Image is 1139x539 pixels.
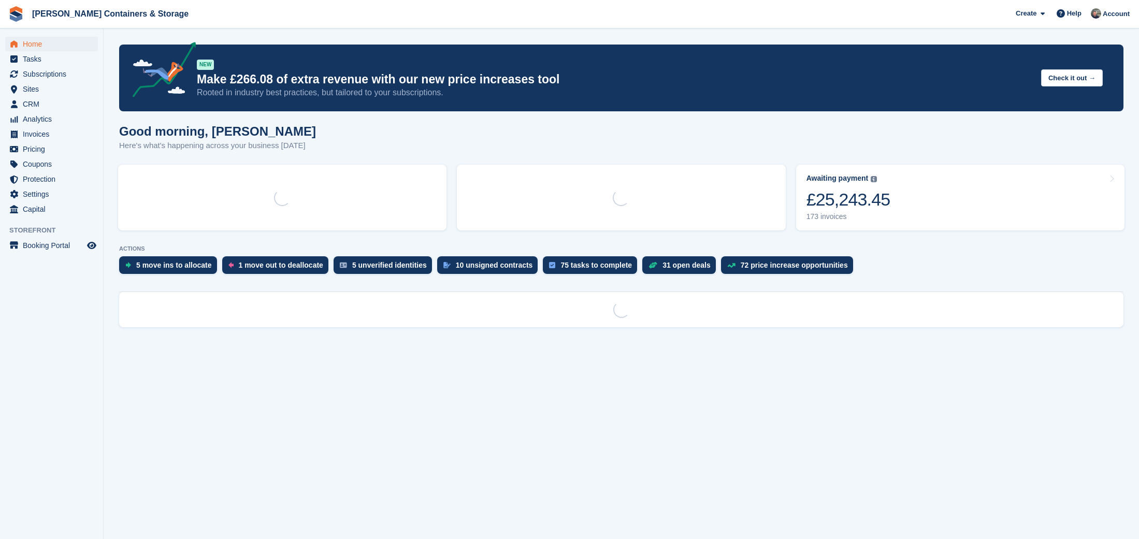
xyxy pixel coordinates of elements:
[119,256,222,279] a: 5 move ins to allocate
[197,87,1033,98] p: Rooted in industry best practices, but tailored to your subscriptions.
[806,212,890,221] div: 173 invoices
[23,127,85,141] span: Invoices
[806,189,890,210] div: £25,243.45
[23,172,85,186] span: Protection
[239,261,323,269] div: 1 move out to deallocate
[119,124,316,138] h1: Good morning, [PERSON_NAME]
[1103,9,1130,19] span: Account
[549,262,555,268] img: task-75834270c22a3079a89374b754ae025e5fb1db73e45f91037f5363f120a921f8.svg
[5,202,98,216] a: menu
[721,256,858,279] a: 72 price increase opportunities
[28,5,193,22] a: [PERSON_NAME] Containers & Storage
[23,202,85,216] span: Capital
[1041,69,1103,86] button: Check it out →
[23,67,85,81] span: Subscriptions
[5,142,98,156] a: menu
[222,256,334,279] a: 1 move out to deallocate
[5,37,98,51] a: menu
[662,261,711,269] div: 31 open deals
[85,239,98,252] a: Preview store
[5,172,98,186] a: menu
[119,140,316,152] p: Here's what's happening across your business [DATE]
[1091,8,1101,19] img: Adam Greenhalgh
[136,261,212,269] div: 5 move ins to allocate
[23,52,85,66] span: Tasks
[23,142,85,156] span: Pricing
[197,60,214,70] div: NEW
[1067,8,1082,19] span: Help
[340,262,347,268] img: verify_identity-adf6edd0f0f0b5bbfe63781bf79b02c33cf7c696d77639b501bdc392416b5a36.svg
[871,176,877,182] img: icon-info-grey-7440780725fd019a000dd9b08b2336e03edf1995a4989e88bcd33f0948082b44.svg
[5,82,98,96] a: menu
[5,97,98,111] a: menu
[334,256,437,279] a: 5 unverified identities
[796,165,1124,230] a: Awaiting payment £25,243.45 173 invoices
[9,225,103,236] span: Storefront
[352,261,427,269] div: 5 unverified identities
[23,187,85,201] span: Settings
[5,238,98,253] a: menu
[806,174,869,183] div: Awaiting payment
[23,97,85,111] span: CRM
[124,42,196,101] img: price-adjustments-announcement-icon-8257ccfd72463d97f412b2fc003d46551f7dbcb40ab6d574587a9cd5c0d94...
[5,52,98,66] a: menu
[119,245,1123,252] p: ACTIONS
[5,112,98,126] a: menu
[443,262,451,268] img: contract_signature_icon-13c848040528278c33f63329250d36e43548de30e8caae1d1a13099fd9432cc5.svg
[5,187,98,201] a: menu
[5,157,98,171] a: menu
[197,72,1033,87] p: Make £266.08 of extra revenue with our new price increases tool
[23,37,85,51] span: Home
[456,261,533,269] div: 10 unsigned contracts
[228,262,234,268] img: move_outs_to_deallocate_icon-f764333ba52eb49d3ac5e1228854f67142a1ed5810a6f6cc68b1a99e826820c5.svg
[1016,8,1036,19] span: Create
[23,157,85,171] span: Coupons
[543,256,642,279] a: 75 tasks to complete
[642,256,721,279] a: 31 open deals
[437,256,543,279] a: 10 unsigned contracts
[727,263,736,268] img: price_increase_opportunities-93ffe204e8149a01c8c9dc8f82e8f89637d9d84a8eef4429ea346261dce0b2c0.svg
[741,261,848,269] div: 72 price increase opportunities
[23,112,85,126] span: Analytics
[5,67,98,81] a: menu
[648,261,657,269] img: deal-1b604bf984904fb50ccaf53a9ad4b4a5d6e5aea283cecdc64d6e3604feb123c2.svg
[23,82,85,96] span: Sites
[560,261,632,269] div: 75 tasks to complete
[125,262,131,268] img: move_ins_to_allocate_icon-fdf77a2bb77ea45bf5b3d319d69a93e2d87916cf1d5bf7949dd705db3b84f3ca.svg
[8,6,24,22] img: stora-icon-8386f47178a22dfd0bd8f6a31ec36ba5ce8667c1dd55bd0f319d3a0aa187defe.svg
[23,238,85,253] span: Booking Portal
[5,127,98,141] a: menu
